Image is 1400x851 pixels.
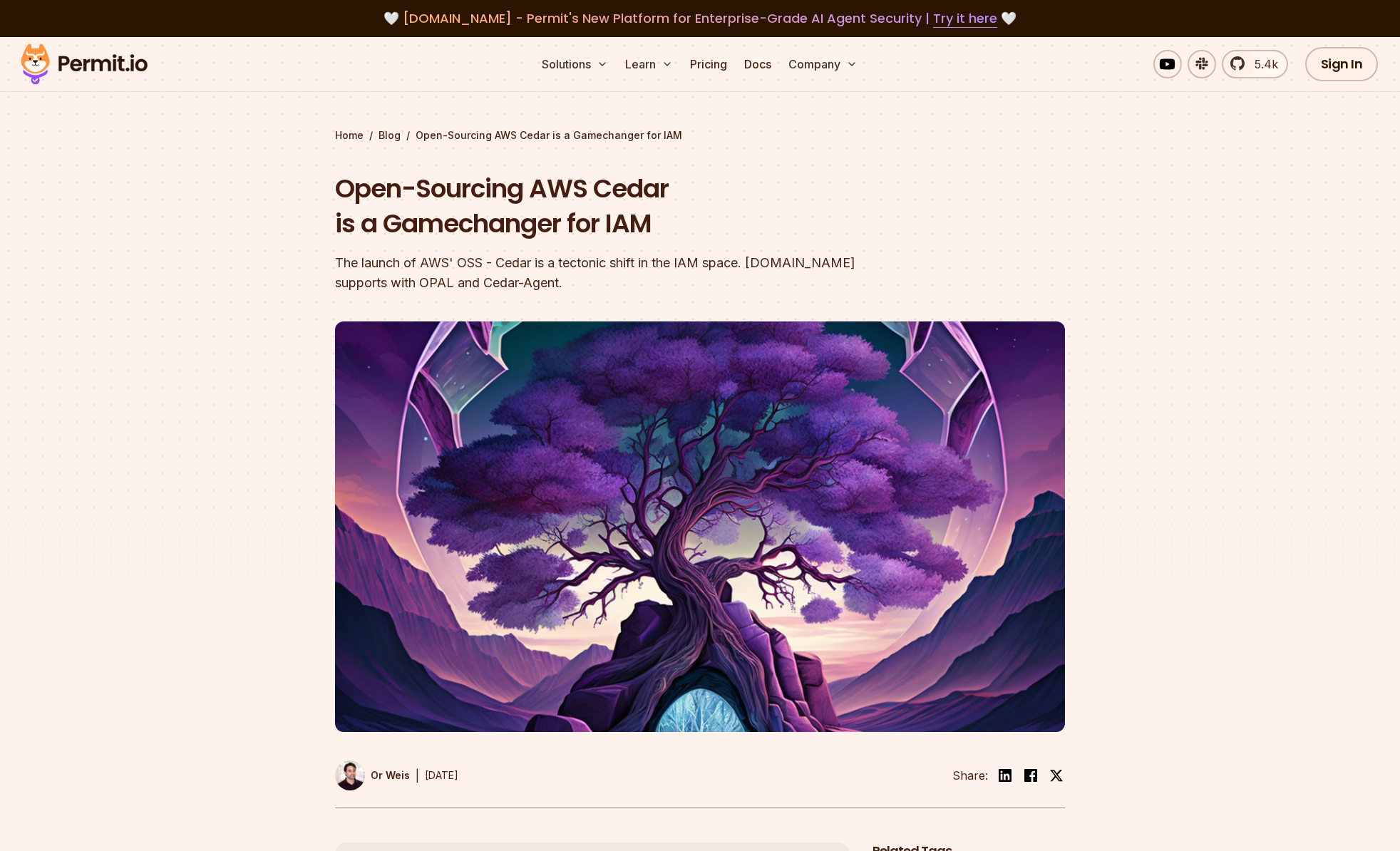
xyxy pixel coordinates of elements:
[425,769,458,781] time: [DATE]
[619,50,679,78] button: Learn
[14,40,154,88] img: Permit logo
[997,767,1014,784] img: linkedin
[379,128,401,143] a: Blog
[371,768,410,783] p: Or Weis
[684,50,733,78] a: Pricing
[952,767,988,784] li: Share:
[335,128,1065,143] div: / /
[335,128,364,143] a: Home
[1246,56,1278,73] span: 5.4k
[335,253,882,293] div: The launch of AWS' OSS - Cedar is a tectonic shift in the IAM space. [DOMAIN_NAME] supports with ...
[1049,768,1064,783] img: twitter
[335,321,1065,732] img: Open-Sourcing AWS Cedar is a Gamechanger for IAM
[933,9,997,28] a: Try it here
[1022,767,1039,784] img: facebook
[416,767,419,784] div: |
[1305,47,1379,81] a: Sign In
[403,9,997,27] span: [DOMAIN_NAME] - Permit's New Platform for Enterprise-Grade AI Agent Security |
[335,760,365,790] img: Or Weis
[1222,50,1288,78] a: 5.4k
[783,50,863,78] button: Company
[335,760,410,790] a: Or Weis
[34,9,1366,29] div: 🤍 🤍
[536,50,614,78] button: Solutions
[335,171,882,242] h1: Open-Sourcing AWS Cedar is a Gamechanger for IAM
[738,50,777,78] a: Docs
